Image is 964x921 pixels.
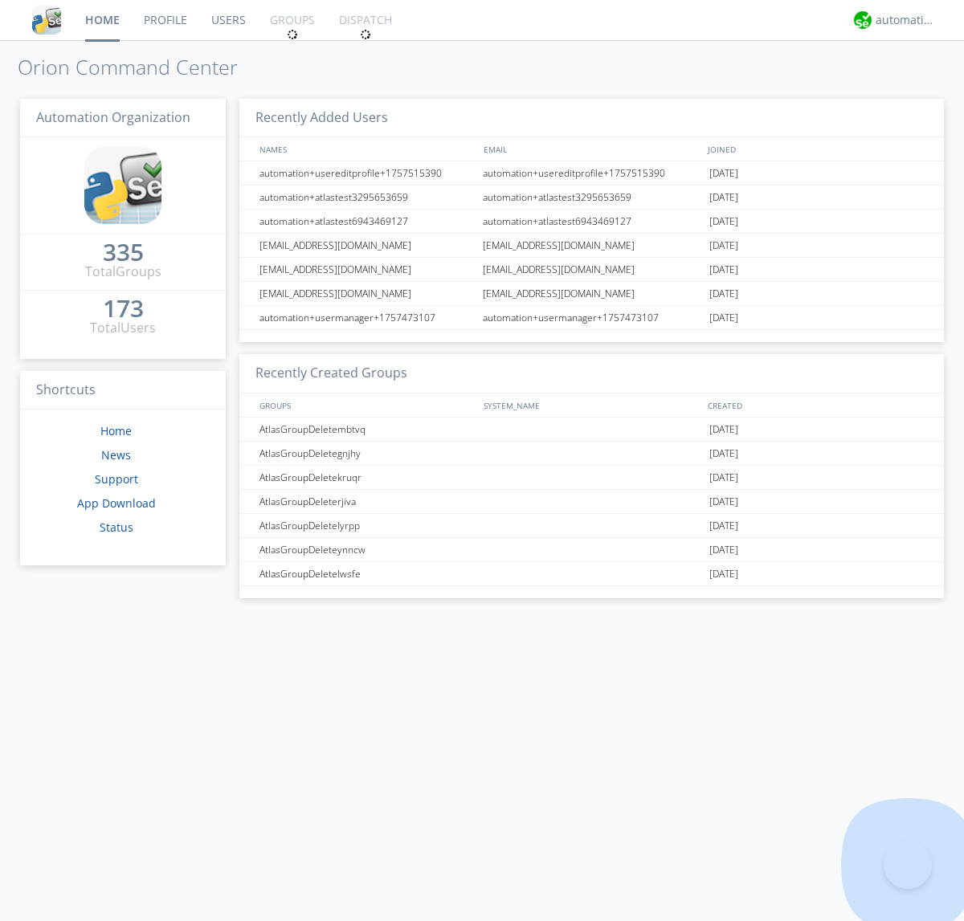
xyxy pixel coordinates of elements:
span: [DATE] [709,282,738,306]
div: AtlasGroupDeletegnjhy [255,442,478,465]
div: [EMAIL_ADDRESS][DOMAIN_NAME] [479,234,705,257]
a: 173 [103,300,144,319]
div: EMAIL [480,137,704,161]
a: automation+usereditprofile+1757515390automation+usereditprofile+1757515390[DATE] [239,161,944,185]
div: automation+atlastest6943469127 [479,210,705,233]
div: automation+usermanager+1757473107 [255,306,478,329]
a: AtlasGroupDeleteynncw[DATE] [239,538,944,562]
img: spin.svg [287,29,298,40]
span: [DATE] [709,466,738,490]
div: JOINED [704,137,929,161]
span: [DATE] [709,161,738,185]
span: [DATE] [709,258,738,282]
span: Automation Organization [36,108,190,126]
div: [EMAIL_ADDRESS][DOMAIN_NAME] [255,234,478,257]
a: Support [95,471,138,487]
a: App Download [77,495,156,511]
div: automation+atlastest3295653659 [479,185,705,209]
a: AtlasGroupDeletelwsfe[DATE] [239,562,944,586]
span: [DATE] [709,185,738,210]
h3: Recently Created Groups [239,354,944,393]
span: [DATE] [709,418,738,442]
img: cddb5a64eb264b2086981ab96f4c1ba7 [32,6,61,35]
div: [EMAIL_ADDRESS][DOMAIN_NAME] [479,258,705,281]
a: automation+atlastest3295653659automation+atlastest3295653659[DATE] [239,185,944,210]
a: News [101,447,131,463]
h3: Shortcuts [20,371,226,410]
div: [EMAIL_ADDRESS][DOMAIN_NAME] [255,258,478,281]
span: [DATE] [709,210,738,234]
div: automation+usermanager+1757473107 [479,306,705,329]
div: automation+usereditprofile+1757515390 [479,161,705,185]
img: spin.svg [360,29,371,40]
a: Status [100,520,133,535]
a: [EMAIL_ADDRESS][DOMAIN_NAME][EMAIL_ADDRESS][DOMAIN_NAME][DATE] [239,258,944,282]
div: AtlasGroupDeleteynncw [255,538,478,561]
span: [DATE] [709,306,738,330]
iframe: Toggle Customer Support [884,841,932,889]
div: AtlasGroupDeletembtvq [255,418,478,441]
a: AtlasGroupDeletelyrpp[DATE] [239,514,944,538]
a: [EMAIL_ADDRESS][DOMAIN_NAME][EMAIL_ADDRESS][DOMAIN_NAME][DATE] [239,282,944,306]
div: automation+usereditprofile+1757515390 [255,161,478,185]
span: [DATE] [709,234,738,258]
div: [EMAIL_ADDRESS][DOMAIN_NAME] [255,282,478,305]
div: [EMAIL_ADDRESS][DOMAIN_NAME] [479,282,705,305]
div: AtlasGroupDeletelwsfe [255,562,478,585]
div: CREATED [704,393,929,417]
div: AtlasGroupDeleterjiva [255,490,478,513]
a: [EMAIL_ADDRESS][DOMAIN_NAME][EMAIL_ADDRESS][DOMAIN_NAME][DATE] [239,234,944,258]
h3: Recently Added Users [239,99,944,138]
div: SYSTEM_NAME [480,393,704,417]
span: [DATE] [709,490,738,514]
span: [DATE] [709,514,738,538]
div: AtlasGroupDeletelyrpp [255,514,478,537]
a: automation+atlastest6943469127automation+atlastest6943469127[DATE] [239,210,944,234]
img: d2d01cd9b4174d08988066c6d424eccd [854,11,872,29]
a: automation+usermanager+1757473107automation+usermanager+1757473107[DATE] [239,306,944,330]
a: Home [100,423,132,438]
div: automation+atlastest3295653659 [255,185,478,209]
span: [DATE] [709,562,738,586]
a: AtlasGroupDeletegnjhy[DATE] [239,442,944,466]
a: AtlasGroupDeleterjiva[DATE] [239,490,944,514]
div: automation+atlastest6943469127 [255,210,478,233]
a: 335 [103,244,144,263]
div: AtlasGroupDeletekruqr [255,466,478,489]
div: 335 [103,244,144,260]
img: cddb5a64eb264b2086981ab96f4c1ba7 [84,147,161,224]
div: automation+atlas [876,12,936,28]
a: AtlasGroupDeletembtvq[DATE] [239,418,944,442]
div: GROUPS [255,393,476,417]
span: [DATE] [709,442,738,466]
div: Total Groups [85,263,161,281]
span: [DATE] [709,538,738,562]
div: 173 [103,300,144,316]
div: NAMES [255,137,476,161]
div: Total Users [90,319,156,337]
a: AtlasGroupDeletekruqr[DATE] [239,466,944,490]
